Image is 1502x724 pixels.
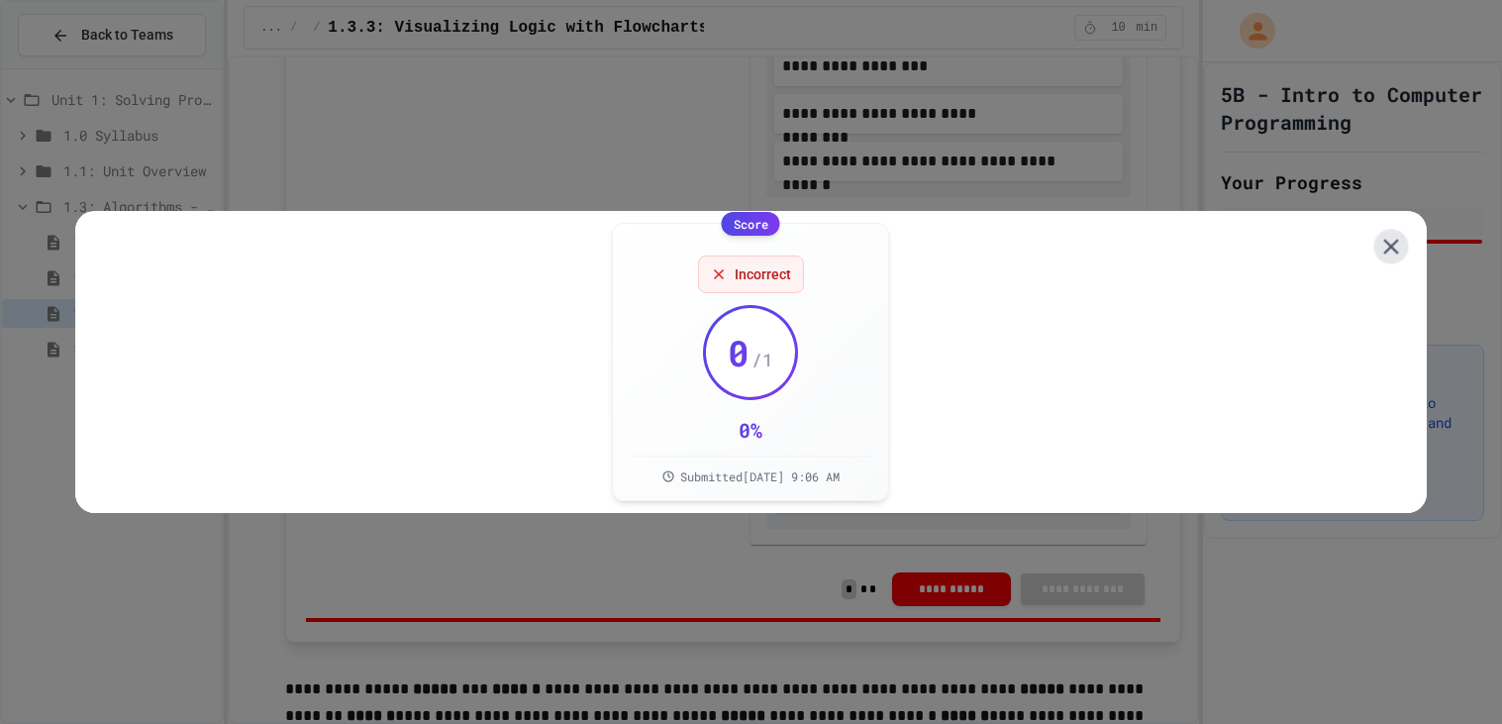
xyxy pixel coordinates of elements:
[722,212,780,236] div: Score
[751,346,773,373] span: / 1
[739,416,762,444] div: 0 %
[680,468,840,484] span: Submitted [DATE] 9:06 AM
[728,333,750,372] span: 0
[735,264,791,284] span: Incorrect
